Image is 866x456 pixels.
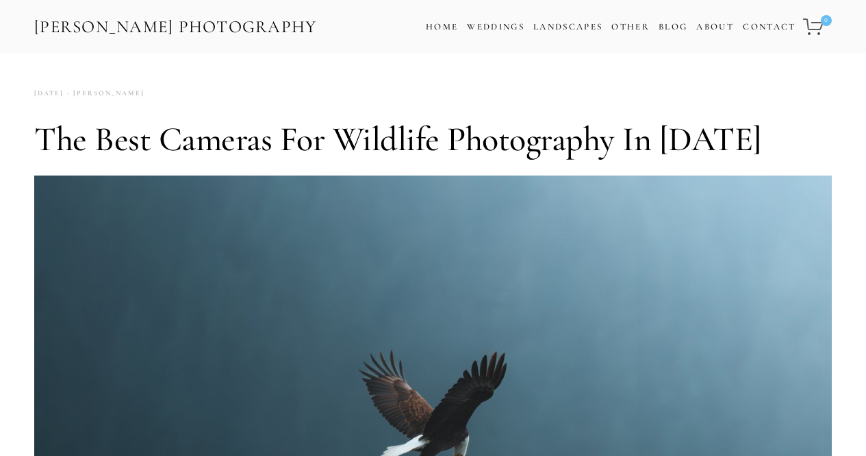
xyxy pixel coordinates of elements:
a: Landscapes [533,21,602,32]
a: Blog [659,17,687,37]
a: Home [426,17,458,37]
a: Weddings [467,21,524,32]
a: 0 items in cart [801,10,833,43]
a: About [696,17,734,37]
h1: The Best Cameras for Wildlife Photography in [DATE] [34,119,832,160]
a: [PERSON_NAME] Photography [33,12,318,43]
a: Other [611,21,650,32]
span: 0 [821,15,832,26]
time: [DATE] [34,84,64,103]
a: Contact [743,17,795,37]
a: [PERSON_NAME] [64,84,144,103]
